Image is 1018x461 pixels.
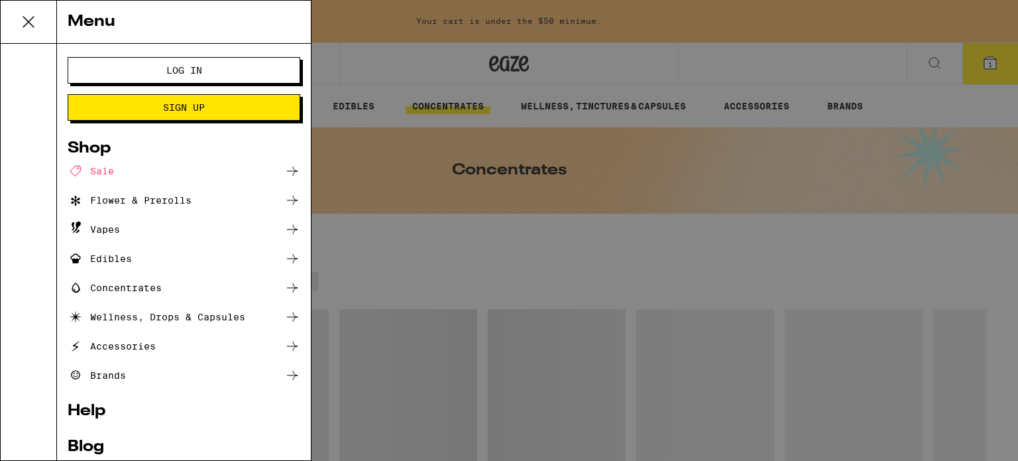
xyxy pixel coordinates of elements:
a: Vapes [68,222,300,237]
button: Sign Up [68,94,300,121]
div: Flower & Prerolls [68,192,192,208]
div: Menu [57,1,311,44]
a: Sale [68,163,300,179]
a: Concentrates [68,280,300,296]
a: Wellness, Drops & Capsules [68,309,300,325]
a: Brands [68,367,300,383]
div: Accessories [68,338,156,354]
div: Vapes [68,222,120,237]
span: Log In [166,66,202,75]
a: Help [68,403,300,419]
a: Flower & Prerolls [68,192,300,208]
div: Edibles [68,251,132,267]
a: Blog [68,439,300,455]
div: Concentrates [68,280,162,296]
span: Sign Up [163,103,205,112]
div: Sale [68,163,114,179]
button: Log In [68,57,300,84]
div: Wellness, Drops & Capsules [68,309,245,325]
a: Shop [68,141,300,157]
div: Brands [68,367,126,383]
a: Accessories [68,338,300,354]
a: Edibles [68,251,300,267]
